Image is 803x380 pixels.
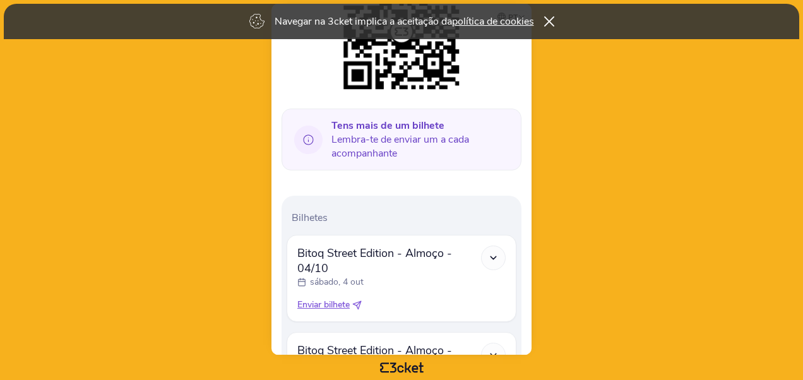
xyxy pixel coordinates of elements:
span: Lembra-te de enviar um a cada acompanhante [331,119,511,160]
p: Bilhetes [292,211,516,225]
span: Enviar bilhete [297,299,350,311]
span: Bitoq Street Edition - Almoço - 04/10 [297,246,481,276]
p: Navegar na 3cket implica a aceitação da [275,15,534,28]
b: Tens mais de um bilhete [331,119,444,133]
a: política de cookies [452,15,534,28]
span: Bitoq Street Edition - Almoço - 04/10 [297,343,481,373]
p: sábado, 4 out [310,276,364,288]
